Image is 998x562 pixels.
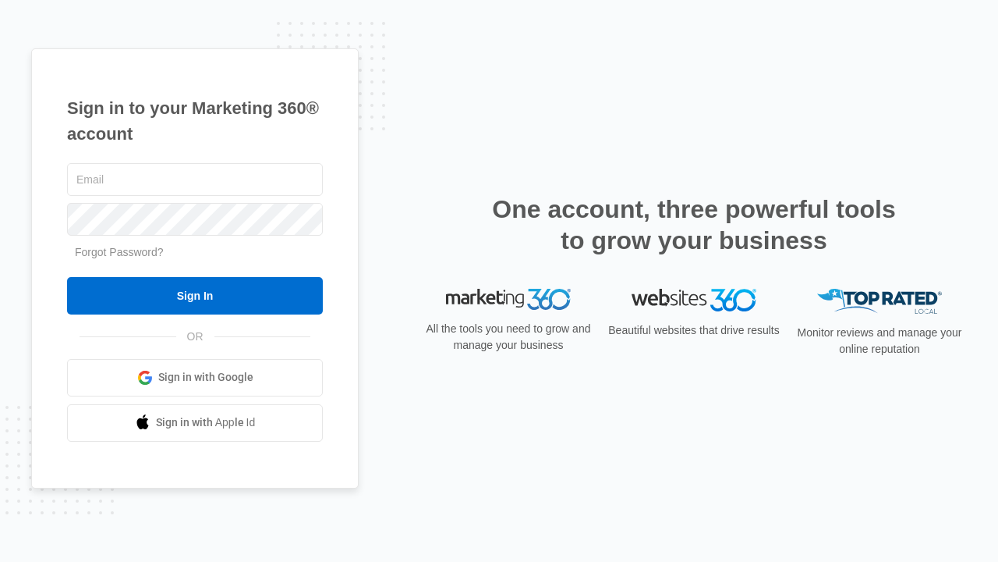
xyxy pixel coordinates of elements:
[67,359,323,397] a: Sign in with Google
[67,277,323,315] input: Sign In
[421,321,596,354] p: All the tools you need to grow and manage your business
[792,325,967,357] p: Monitor reviews and manage your online reputation
[67,95,323,147] h1: Sign in to your Marketing 360® account
[817,289,942,315] img: Top Rated Local
[607,322,781,339] p: Beautiful websites that drive results
[75,246,164,258] a: Forgot Password?
[67,404,323,442] a: Sign in with Apple Id
[156,414,256,431] span: Sign in with Apple Id
[176,329,214,345] span: OR
[158,369,253,386] span: Sign in with Google
[487,194,901,256] h2: One account, three powerful tools to grow your business
[446,289,571,311] img: Marketing 360
[67,163,323,196] input: Email
[632,289,756,311] img: Websites 360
